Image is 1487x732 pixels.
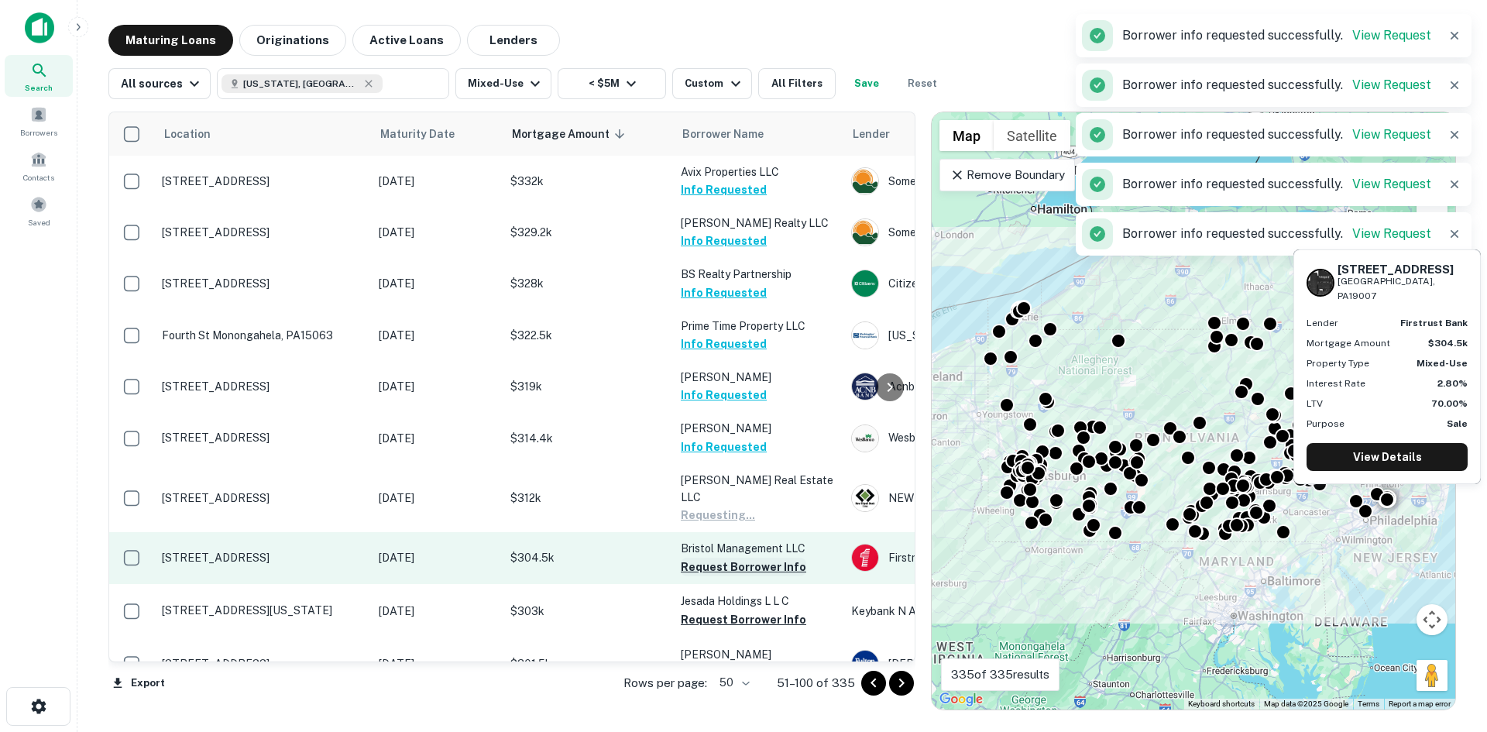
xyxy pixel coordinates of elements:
button: Info Requested [681,438,767,456]
p: Borrower info requested successfully. [1122,175,1431,194]
p: $329.2k [510,224,665,241]
a: Contacts [5,145,73,187]
div: Custom [685,74,744,93]
div: Firstrust Bank [851,544,1083,572]
strong: 70.00% [1431,398,1468,409]
p: $322.5k [510,327,665,344]
strong: Mixed-Use [1417,358,1468,369]
p: Jesada Holdings L L C [681,593,836,610]
div: Somerset Trust Company [851,218,1083,246]
button: Info Requested [681,386,767,404]
button: Custom [672,68,751,99]
img: picture [852,373,878,400]
a: View Request [1352,28,1431,43]
button: Maturing Loans [108,25,233,56]
button: Show satellite imagery [994,120,1070,151]
a: View Request [1352,127,1431,142]
p: [DATE] [379,655,495,672]
button: Reset [898,68,947,99]
p: Avix Properties LLC [681,163,836,180]
p: [STREET_ADDRESS] [162,491,363,505]
p: Remove Boundary [950,166,1065,184]
span: Borrowers [20,126,57,139]
p: [DATE] [379,549,495,566]
span: Saved [28,216,50,229]
th: Borrower Name [673,112,843,156]
button: All Filters [758,68,836,99]
p: [STREET_ADDRESS] [162,277,363,290]
p: [PERSON_NAME] [681,420,836,437]
button: All sources [108,68,211,99]
div: Citizens [851,270,1083,297]
p: [DATE] [379,327,495,344]
img: picture [852,270,878,297]
div: 0 0 [932,112,1455,710]
p: [STREET_ADDRESS] [162,551,363,565]
p: [DATE] [379,378,495,395]
h6: [STREET_ADDRESS] [1338,263,1468,277]
p: [STREET_ADDRESS][US_STATE] [162,603,363,617]
img: picture [852,425,878,452]
strong: Sale [1447,418,1468,429]
div: Search [5,55,73,97]
p: Bristol Management LLC [681,540,836,557]
p: Lender [1307,316,1338,330]
p: [DATE] [379,490,495,507]
button: Info Requested [681,180,767,199]
p: [STREET_ADDRESS] [162,431,363,445]
p: $303k [510,603,665,620]
p: $304.5k [510,549,665,566]
a: Open this area in Google Maps (opens a new window) [936,689,987,710]
p: [DATE] [379,173,495,190]
a: Terms (opens in new tab) [1358,699,1379,708]
p: [PERSON_NAME] Realty LLC [681,215,836,232]
div: [US_STATE] Financial [851,321,1083,349]
p: [GEOGRAPHIC_DATA], PA19007 [1338,274,1468,304]
th: Location [154,112,371,156]
img: picture [852,168,878,194]
img: picture [852,485,878,511]
p: Borrower info requested successfully. [1122,225,1431,243]
p: $301.5k [510,655,665,672]
p: 51–100 of 335 [777,674,855,692]
p: Purpose [1307,417,1344,431]
span: Maturity Date [380,125,475,143]
th: Lender [843,112,1091,156]
span: [US_STATE], [GEOGRAPHIC_DATA] [243,77,359,91]
p: Property Type [1307,356,1369,370]
button: Save your search to get updates of matches that match your search criteria. [842,68,891,99]
p: LTV [1307,397,1323,411]
p: BS Realty Partnership [681,266,836,283]
a: View Request [1352,226,1431,241]
a: View Details [1307,443,1468,471]
button: Originations [239,25,346,56]
a: Borrowers [5,100,73,142]
a: Report a map error [1389,699,1451,708]
th: Mortgage Amount [503,112,673,156]
a: Saved [5,190,73,232]
iframe: Chat Widget [1410,608,1487,682]
th: Maturity Date [371,112,503,156]
div: 50 [713,672,752,694]
p: Interest Rate [1307,376,1365,390]
p: [STREET_ADDRESS] [162,174,363,188]
strong: firstrust bank [1400,318,1468,328]
p: $312k [510,490,665,507]
button: Lenders [467,25,560,56]
div: Somerset Trust Company [851,167,1083,195]
div: All sources [121,74,204,93]
img: picture [852,651,878,677]
p: $314.4k [510,430,665,447]
img: picture [852,322,878,349]
span: Contacts [23,171,54,184]
p: [STREET_ADDRESS] [162,225,363,239]
span: Mortgage Amount [512,125,630,143]
div: NEW Tripoli Bank [851,484,1083,512]
p: Keybank N A [851,603,1083,620]
button: Mixed-Use [455,68,551,99]
span: Location [163,125,211,143]
p: [DATE] [379,430,495,447]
